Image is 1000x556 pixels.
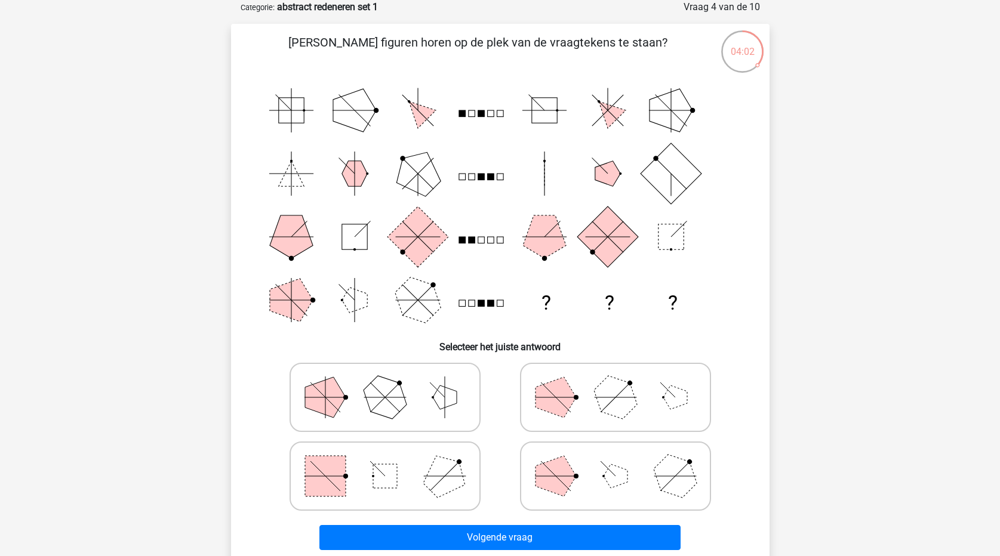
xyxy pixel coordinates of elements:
div: 04:02 [720,29,765,59]
text: ? [541,291,550,314]
text: ? [604,291,614,314]
small: Categorie: [241,3,275,12]
h6: Selecteer het juiste antwoord [250,332,750,353]
button: Volgende vraag [319,525,681,550]
text: ? [668,291,678,314]
strong: abstract redeneren set 1 [277,1,378,13]
p: [PERSON_NAME] figuren horen op de plek van de vraagtekens te staan? [250,33,706,69]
